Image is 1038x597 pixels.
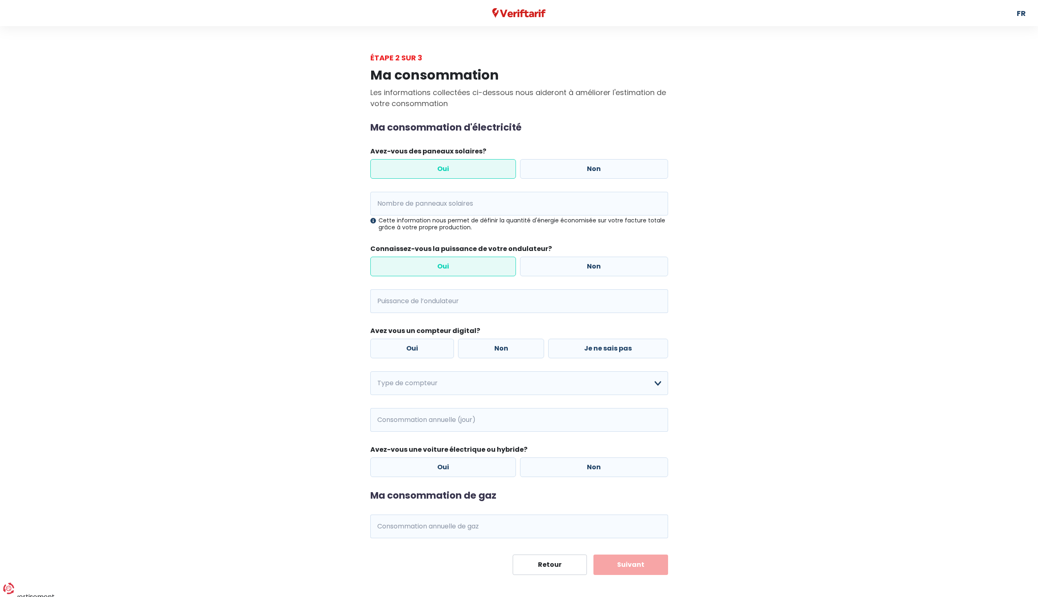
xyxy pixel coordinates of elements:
[370,490,668,502] h2: Ma consommation de gaz
[370,326,668,339] legend: Avez vous un compteur digital?
[370,217,668,231] div: Cette information nous permet de définir la quantité d'énergie économisée sur votre facture total...
[370,67,668,83] h1: Ma consommation
[513,555,587,575] button: Retour
[593,555,668,575] button: Suivant
[520,457,668,477] label: Non
[370,52,668,63] div: Étape 2 sur 3
[370,289,391,313] span: kVA
[370,257,516,276] label: Oui
[458,339,544,358] label: Non
[370,457,516,477] label: Oui
[370,445,668,457] legend: Avez-vous une voiture électrique ou hybride?
[370,159,516,179] label: Oui
[370,244,668,257] legend: Connaissez-vous la puissance de votre ondulateur?
[370,146,668,159] legend: Avez-vous des paneaux solaires?
[370,122,668,133] h2: Ma consommation d'électricité
[370,515,393,538] span: kWh
[520,257,668,276] label: Non
[370,408,393,432] span: kWh
[492,8,546,18] img: Veriftarif logo
[370,339,454,358] label: Oui
[520,159,668,179] label: Non
[548,339,668,358] label: Je ne sais pas
[370,87,668,109] p: Les informations collectées ci-dessous nous aideront à améliorer l'estimation de votre consommation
